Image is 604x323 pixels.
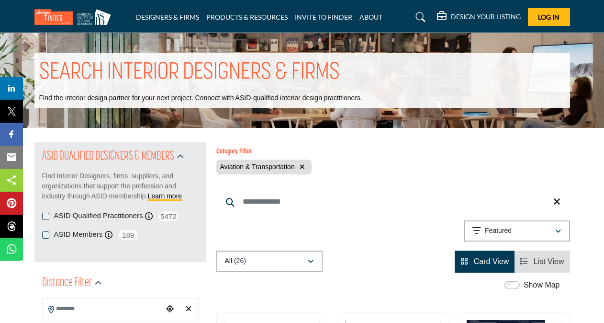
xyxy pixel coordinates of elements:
[42,231,49,239] input: ASID Members checkbox
[520,257,564,265] a: View List
[42,275,92,292] h2: Distance Filter
[538,13,559,21] span: Log In
[451,12,521,21] h5: DESIGN YOUR LISTING
[34,9,116,25] img: Site Logo
[42,148,174,165] h2: ASID QUALIFIED DESIGNERS & MEMBERS
[515,251,570,273] li: List View
[474,257,509,265] span: Card View
[225,256,246,266] p: All (26)
[54,229,103,240] label: ASID Members
[39,93,362,103] p: Find the interior design partner for your next project. Connect with ASID-qualified interior desi...
[528,8,570,26] button: Log In
[437,12,521,23] div: DESIGN YOUR LISTING
[460,257,509,265] a: View Card
[455,251,515,273] li: Card View
[220,163,295,171] span: Aviation & Transportation
[216,251,323,272] button: All (26)
[117,229,139,241] span: 189
[136,13,199,21] a: DESIGNERS & FIRMS
[148,192,182,200] a: Learn more
[42,171,199,201] p: Find Interior Designers, firms, suppliers, and organizations that support the profession and indu...
[359,13,382,21] a: ABOUT
[524,279,560,291] label: Show Map
[163,299,177,320] div: Choose your current location
[42,213,49,220] input: ASID Qualified Practitioners checkbox
[485,226,512,236] p: Featured
[534,257,564,265] span: List View
[39,58,340,88] h1: SEARCH INTERIOR DESIGNERS & FIRMS
[206,13,288,21] a: PRODUCTS & RESOURCES
[216,148,312,156] h6: Category Filter
[295,13,352,21] a: INVITE TO FINDER
[54,210,143,221] label: ASID Qualified Practitioners
[43,300,163,318] input: Search Location
[464,220,570,242] button: Featured
[216,190,570,213] input: Search Keyword
[406,10,432,25] a: Search
[181,299,195,320] div: Clear search location
[157,210,179,222] span: 5472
